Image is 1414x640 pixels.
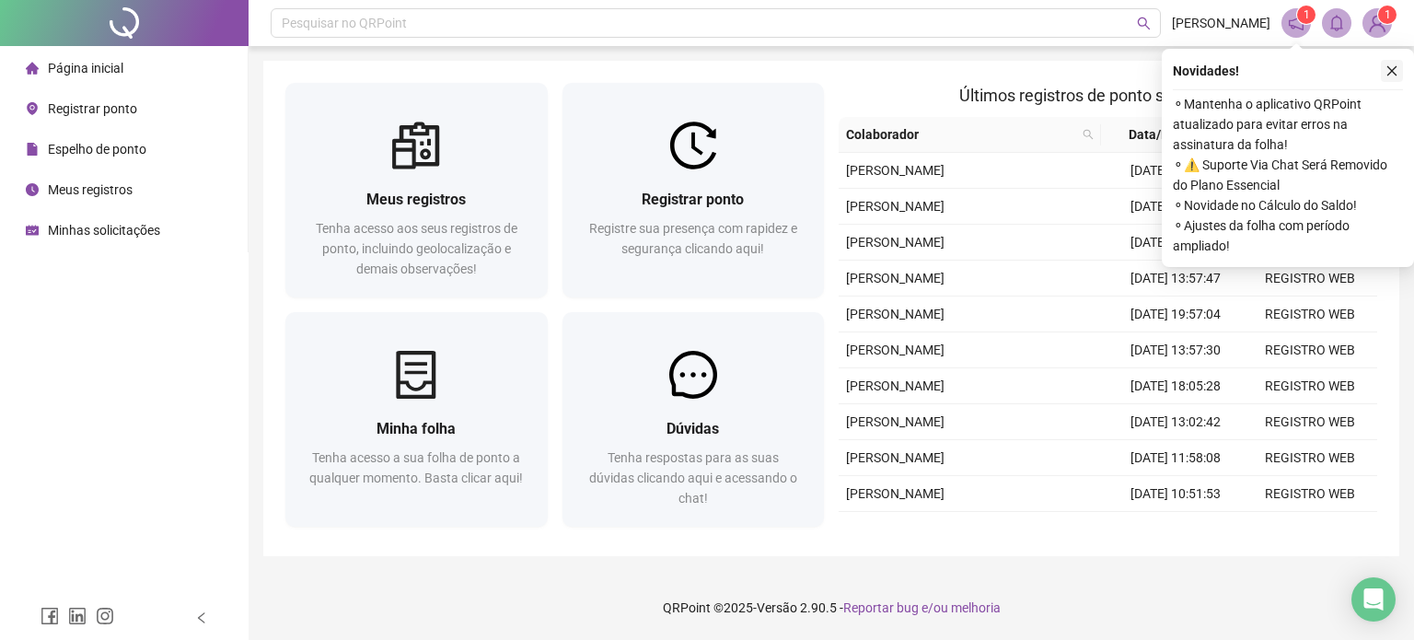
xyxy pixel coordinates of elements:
span: Minhas solicitações [48,223,160,238]
span: schedule [26,224,39,237]
span: close [1385,64,1398,77]
td: REGISTRO WEB [1243,332,1377,368]
span: home [26,62,39,75]
span: [PERSON_NAME] [846,343,945,357]
span: ⚬ Ajustes da folha com período ampliado! [1173,215,1403,256]
span: Registrar ponto [48,101,137,116]
span: clock-circle [26,183,39,196]
span: facebook [41,607,59,625]
span: Registrar ponto [642,191,744,208]
td: [DATE] 11:58:08 [1108,440,1243,476]
td: [DATE] 19:57:15 [1108,225,1243,261]
span: Tenha acesso a sua folha de ponto a qualquer momento. Basta clicar aqui! [309,450,523,485]
span: linkedin [68,607,87,625]
td: REGISTRO WEB [1243,476,1377,512]
span: Últimos registros de ponto sincronizados [959,86,1257,105]
sup: 1 [1297,6,1315,24]
span: Espelho de ponto [48,142,146,157]
span: [PERSON_NAME] [846,235,945,250]
span: Colaborador [846,124,1075,145]
span: Data/Hora [1108,124,1210,145]
span: Versão [757,600,797,615]
div: Open Intercom Messenger [1351,577,1396,622]
td: [DATE] 13:57:47 [1108,261,1243,297]
span: [PERSON_NAME] [846,450,945,465]
td: [DATE] 18:59:07 [1108,153,1243,189]
span: notification [1288,15,1304,31]
th: Data/Hora [1101,117,1232,153]
span: left [195,611,208,624]
span: [PERSON_NAME] [1172,13,1270,33]
span: Tenha respostas para as suas dúvidas clicando aqui e acessando o chat! [589,450,797,506]
td: REGISTRO WEB [1243,261,1377,297]
td: REGISTRO WEB [1243,512,1377,548]
td: REGISTRO WEB [1243,368,1377,404]
span: Dúvidas [666,420,719,437]
a: Meus registrosTenha acesso aos seus registros de ponto, incluindo geolocalização e demais observa... [285,83,548,297]
span: Novidades ! [1173,61,1239,81]
a: DúvidasTenha respostas para as suas dúvidas clicando aqui e acessando o chat! [562,312,825,527]
td: [DATE] 13:57:30 [1108,332,1243,368]
td: REGISTRO WEB [1243,404,1377,440]
span: ⚬ Novidade no Cálculo do Saldo! [1173,195,1403,215]
td: [DATE] 12:59:55 [1108,189,1243,225]
span: file [26,143,39,156]
span: Registre sua presença com rapidez e segurança clicando aqui! [589,221,797,256]
span: [PERSON_NAME] [846,414,945,429]
span: Reportar bug e/ou melhoria [843,600,1001,615]
footer: QRPoint © 2025 - 2.90.5 - [249,576,1414,640]
span: [PERSON_NAME] [846,307,945,321]
td: [DATE] 19:57:04 [1108,297,1243,332]
a: Minha folhaTenha acesso a sua folha de ponto a qualquer momento. Basta clicar aqui! [285,312,548,527]
span: [PERSON_NAME] [846,486,945,501]
span: Tenha acesso aos seus registros de ponto, incluindo geolocalização e demais observações! [316,221,517,276]
td: [DATE] 19:54:23 [1108,512,1243,548]
span: environment [26,102,39,115]
img: 90465 [1363,9,1391,37]
td: [DATE] 18:05:28 [1108,368,1243,404]
span: [PERSON_NAME] [846,378,945,393]
span: Minha folha [377,420,456,437]
span: search [1137,17,1151,30]
span: 1 [1304,8,1310,21]
span: ⚬ Mantenha o aplicativo QRPoint atualizado para evitar erros na assinatura da folha! [1173,94,1403,155]
span: ⚬ ⚠️ Suporte Via Chat Será Removido do Plano Essencial [1173,155,1403,195]
span: [PERSON_NAME] [846,199,945,214]
span: bell [1328,15,1345,31]
a: Registrar pontoRegistre sua presença com rapidez e segurança clicando aqui! [562,83,825,297]
td: [DATE] 10:51:53 [1108,476,1243,512]
span: [PERSON_NAME] [846,271,945,285]
td: REGISTRO WEB [1243,297,1377,332]
td: [DATE] 13:02:42 [1108,404,1243,440]
span: instagram [96,607,114,625]
span: [PERSON_NAME] [846,163,945,178]
span: search [1079,121,1097,148]
span: 1 [1385,8,1391,21]
span: Meus registros [48,182,133,197]
sup: Atualize o seu contato no menu Meus Dados [1378,6,1397,24]
span: search [1083,129,1094,140]
span: Meus registros [366,191,466,208]
td: REGISTRO WEB [1243,440,1377,476]
span: Página inicial [48,61,123,76]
